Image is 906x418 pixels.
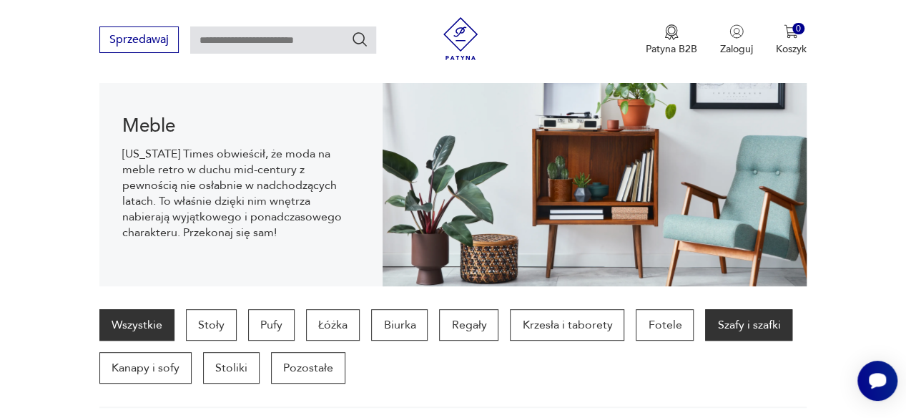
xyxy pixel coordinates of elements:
a: Łóżka [306,309,360,341]
a: Pozostałe [271,352,345,384]
p: Patyna B2B [646,42,697,56]
a: Szafy i szafki [705,309,792,341]
img: Patyna - sklep z meblami i dekoracjami vintage [439,17,482,60]
a: Kanapy i sofy [99,352,192,384]
button: Sprzedawaj [99,26,179,53]
a: Biurka [371,309,428,341]
a: Ikona medaluPatyna B2B [646,24,697,56]
a: Sprzedawaj [99,36,179,46]
p: [US_STATE] Times obwieścił, że moda na meble retro w duchu mid-century z pewnością nie osłabnie w... [122,146,359,240]
a: Regały [439,309,498,341]
button: Patyna B2B [646,24,697,56]
a: Fotele [636,309,694,341]
img: Ikonka użytkownika [729,24,744,39]
button: Szukaj [351,31,368,48]
img: Ikona koszyka [784,24,798,39]
button: 0Koszyk [776,24,807,56]
a: Pufy [248,309,295,341]
div: 0 [792,23,804,35]
p: Zaloguj [720,42,753,56]
button: Zaloguj [720,24,753,56]
iframe: Smartsupp widget button [857,361,897,401]
a: Wszystkie [99,309,174,341]
a: Krzesła i taborety [510,309,624,341]
img: Ikona medalu [664,24,679,40]
p: Koszyk [776,42,807,56]
a: Stoły [186,309,237,341]
a: Stoliki [203,352,260,384]
img: Meble [383,72,807,286]
h1: Meble [122,117,359,135]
